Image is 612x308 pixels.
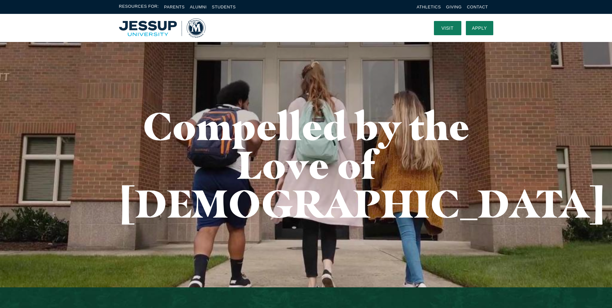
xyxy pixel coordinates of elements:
[467,5,488,9] a: Contact
[466,21,493,35] a: Apply
[119,3,159,11] span: Resources For:
[164,5,185,9] a: Parents
[212,5,236,9] a: Students
[119,18,206,38] img: Multnomah University Logo
[119,18,206,38] a: Home
[190,5,206,9] a: Alumni
[119,107,493,223] h1: Compelled by the Love of [DEMOGRAPHIC_DATA]
[446,5,462,9] a: Giving
[417,5,441,9] a: Athletics
[434,21,461,35] a: Visit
